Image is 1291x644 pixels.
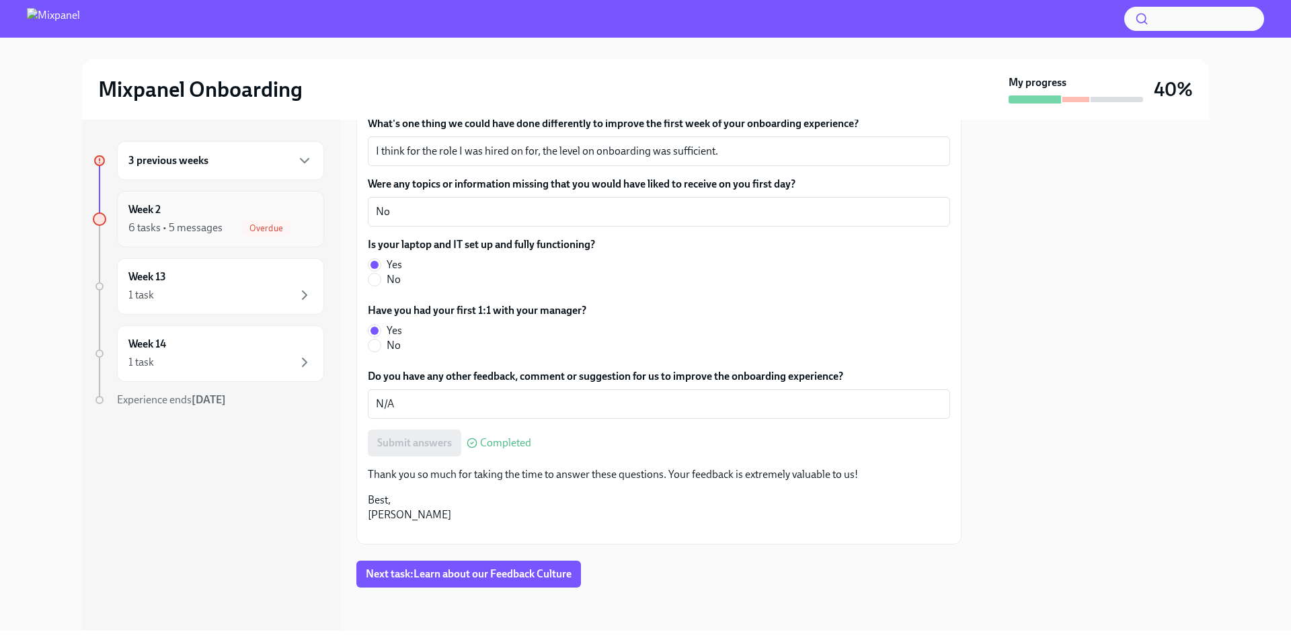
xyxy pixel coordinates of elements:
[128,153,208,168] h6: 3 previous weeks
[376,204,942,220] textarea: No
[128,202,161,217] h6: Week 2
[480,438,531,448] span: Completed
[366,567,572,581] span: Next task : Learn about our Feedback Culture
[128,220,223,235] div: 6 tasks • 5 messages
[192,393,226,406] strong: [DATE]
[368,493,950,522] p: Best, [PERSON_NAME]
[117,393,226,406] span: Experience ends
[356,561,581,588] button: Next task:Learn about our Feedback Culture
[368,116,950,131] label: What's one thing we could have done differently to improve the first week of your onboarding expe...
[128,270,166,284] h6: Week 13
[1009,75,1066,90] strong: My progress
[387,338,401,353] span: No
[376,396,942,412] textarea: N/A
[117,141,324,180] div: 3 previous weeks
[98,76,303,103] h2: Mixpanel Onboarding
[387,272,401,287] span: No
[93,191,324,247] a: Week 26 tasks • 5 messagesOverdue
[128,355,154,370] div: 1 task
[376,143,942,159] textarea: I think for the role I was hired on for, the level on onboarding was sufficient.
[368,467,950,482] p: Thank you so much for taking the time to answer these questions. Your feedback is extremely valua...
[368,237,595,252] label: Is your laptop and IT set up and fully functioning?
[1154,77,1193,102] h3: 40%
[128,337,166,352] h6: Week 14
[368,369,950,384] label: Do you have any other feedback, comment or suggestion for us to improve the onboarding experience?
[128,288,154,303] div: 1 task
[368,303,586,318] label: Have you had your first 1:1 with your manager?
[387,257,402,272] span: Yes
[368,177,950,192] label: Were any topics or information missing that you would have liked to receive on you first day?
[93,258,324,315] a: Week 131 task
[27,8,80,30] img: Mixpanel
[93,325,324,382] a: Week 141 task
[387,323,402,338] span: Yes
[241,223,291,233] span: Overdue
